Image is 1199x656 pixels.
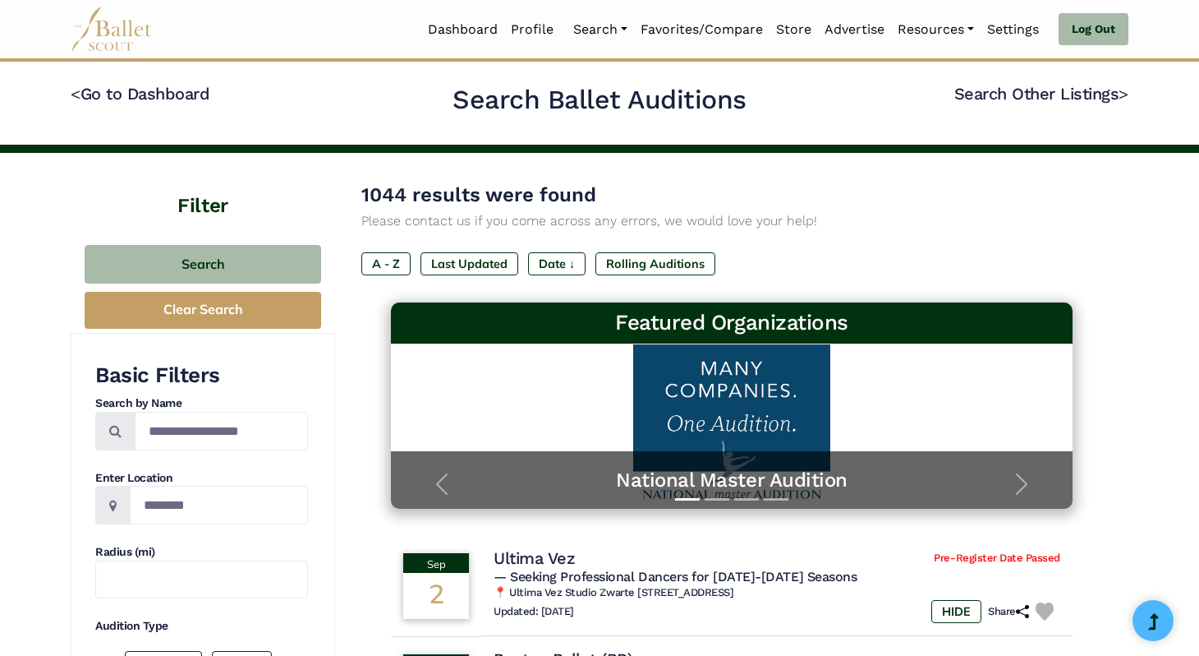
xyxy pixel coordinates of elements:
a: Store [769,12,818,47]
h3: Basic Filters [95,362,308,390]
button: Slide 1 [675,490,700,509]
a: National Master Audition [407,468,1056,493]
button: Slide 4 [764,490,788,509]
h6: 📍 Ultima Vez Studio Zwarte [STREET_ADDRESS] [494,586,1060,600]
h4: Enter Location [95,470,308,487]
h4: Filter [71,153,335,220]
a: Favorites/Compare [634,12,769,47]
h3: Featured Organizations [404,309,1059,337]
button: Search [85,245,321,284]
a: Dashboard [421,12,504,47]
h4: Radius (mi) [95,544,308,561]
span: Pre-Register Date Passed [934,552,1059,566]
a: Advertise [818,12,891,47]
h4: Search by Name [95,395,308,412]
label: Rolling Auditions [595,252,715,275]
a: Search Other Listings> [954,84,1128,104]
button: Clear Search [85,292,321,329]
a: Profile [504,12,560,47]
a: <Go to Dashboard [71,84,209,104]
span: 1044 results were found [361,183,596,206]
h4: Ultima Vez [494,547,575,569]
label: Date ↓ [528,252,586,275]
label: A - Z [361,252,411,275]
a: Resources [891,12,981,47]
a: Search [567,12,634,47]
h2: Search Ballet Auditions [452,83,747,118]
button: Slide 2 [705,490,729,509]
code: < [71,83,80,104]
div: 2 [403,573,469,619]
p: Please contact us if you come across any errors, we would love your help! [361,210,1102,232]
input: Location [130,486,308,524]
input: Search by names... [135,412,308,450]
h6: Updated: [DATE] [494,605,574,619]
code: > [1119,83,1128,104]
a: Log Out [1059,13,1128,46]
label: HIDE [931,600,981,623]
button: Slide 3 [734,490,759,509]
label: Last Updated [420,252,518,275]
a: Settings [981,12,1045,47]
h4: Audition Type [95,618,308,635]
span: — Seeking Professional Dancers for [DATE]-[DATE] Seasons [494,569,857,584]
h6: Share [988,605,1029,619]
div: Sep [403,553,469,573]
